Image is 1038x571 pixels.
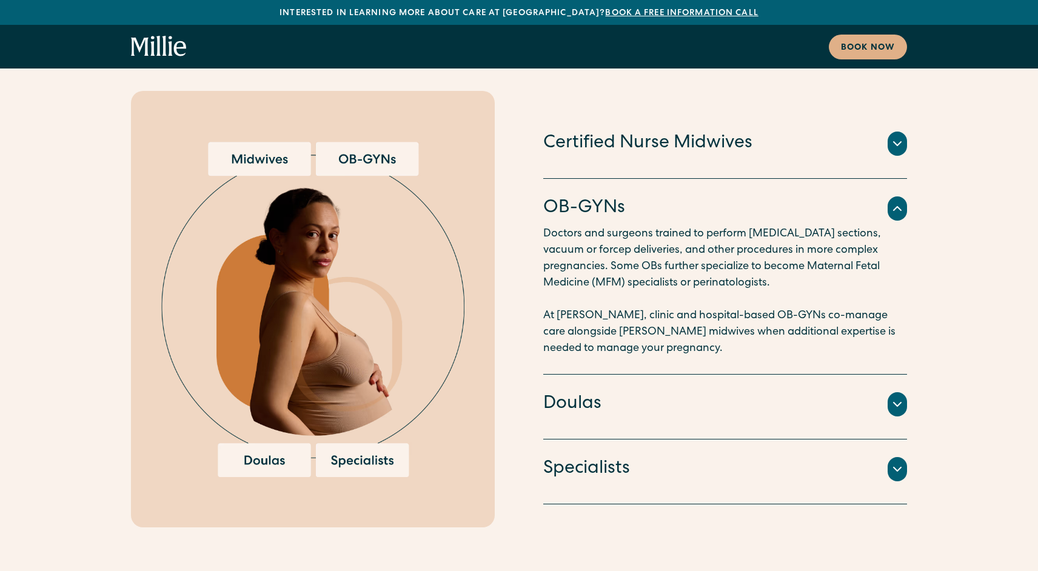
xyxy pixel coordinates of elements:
[131,36,187,58] a: home
[841,42,895,55] div: Book now
[543,226,907,357] p: Doctors and surgeons trained to perform [MEDICAL_DATA] sections, vacuum or forcep deliveries, and...
[543,392,601,417] h4: Doulas
[543,196,625,221] h4: OB-GYNs
[543,456,630,482] h4: Specialists
[605,9,758,18] a: Book a free information call
[829,35,907,59] a: Book now
[543,131,752,156] h4: Certified Nurse Midwives
[161,142,464,476] img: Pregnant woman surrounded by options for maternity care providers, including midwives, OB-GYNs, d...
